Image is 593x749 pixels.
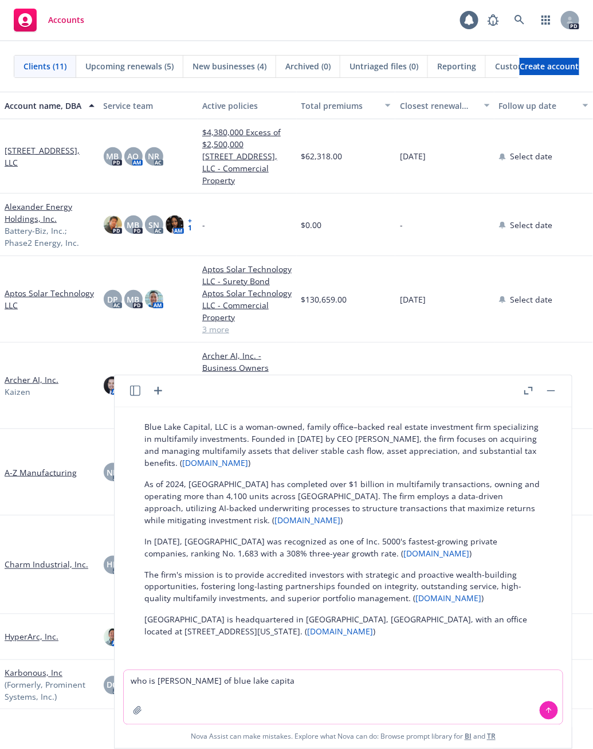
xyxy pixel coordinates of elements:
[104,100,194,112] div: Service team
[400,293,426,305] span: [DATE]
[400,100,477,112] div: Closest renewal date
[144,478,542,526] p: As of 2024, [GEOGRAPHIC_DATA] has completed over $1 billion in multifamily transactions, owning a...
[124,670,563,724] textarea: who is [PERSON_NAME] of [GEOGRAPHIC_DATA]
[9,4,89,36] a: Accounts
[5,631,58,643] a: HyperArc, Inc.
[437,60,476,72] span: Reporting
[127,219,140,231] span: MB
[520,56,579,77] span: Create account
[508,9,531,32] a: Search
[5,386,30,398] span: Kaizen
[395,92,494,119] button: Closest renewal date
[400,219,403,231] span: -
[128,150,139,162] span: AO
[465,732,472,742] a: BI
[301,219,322,231] span: $0.00
[202,100,292,112] div: Active policies
[5,374,58,386] a: Archer AI, Inc.
[403,548,469,559] a: [DOMAIN_NAME]
[5,667,62,679] a: Karbonous, Inc
[510,150,553,162] span: Select date
[301,150,343,162] span: $62,318.00
[104,377,122,395] img: photo
[99,92,198,119] button: Service team
[400,150,426,162] span: [DATE]
[5,559,88,571] a: Charm Industrial, Inc.
[144,568,542,605] p: The firm's mission is to provide accredited investors with strategic and proactive wealth-buildin...
[301,293,347,305] span: $130,659.00
[202,219,205,231] span: -
[482,9,505,32] a: Report a Bug
[5,201,95,225] a: Alexander Energy Holdings, Inc.
[104,215,122,234] img: photo
[198,92,297,119] button: Active policies
[144,535,542,559] p: In [DATE], [GEOGRAPHIC_DATA] was recognized as one of Inc. 5000's fastest-growing private compani...
[510,219,553,231] span: Select date
[510,293,553,305] span: Select date
[487,732,496,742] a: TR
[202,287,292,323] a: Aptos Solar Technology LLC - Commercial Property
[48,15,84,25] span: Accounts
[85,60,174,72] span: Upcoming renewals (5)
[166,215,184,234] img: photo
[107,466,119,479] span: NR
[5,287,95,311] a: Aptos Solar Technology LLC
[148,150,160,162] span: NR
[285,60,331,72] span: Archived (0)
[148,219,159,231] span: SN
[307,626,373,637] a: [DOMAIN_NAME]
[5,225,95,249] span: Battery-Biz, Inc.; Phase2 Energy, Inc.
[202,150,292,186] a: [STREET_ADDRESS], LLC - Commercial Property
[499,100,576,112] div: Follow up date
[104,628,122,646] img: photo
[119,725,567,748] span: Nova Assist can make mistakes. Explore what Nova can do: Browse prompt library for and
[520,58,579,75] a: Create account
[127,293,140,305] span: MB
[107,293,118,305] span: DP
[107,679,119,691] span: DG
[202,374,292,410] a: Archer AI, Inc. - Workers' Compensation
[297,92,396,119] button: Total premiums
[349,60,418,72] span: Untriaged files (0)
[107,559,119,571] span: HB
[188,218,194,232] a: + 1
[23,60,66,72] span: Clients (11)
[202,126,292,150] a: $4,380,000 Excess of $2,500,000
[202,263,292,287] a: Aptos Solar Technology LLC - Surety Bond
[193,60,266,72] span: New businesses (4)
[145,290,163,308] img: photo
[415,593,481,604] a: [DOMAIN_NAME]
[202,323,292,335] a: 3 more
[107,150,119,162] span: MB
[301,100,379,112] div: Total premiums
[535,9,557,32] a: Switch app
[202,350,292,374] a: Archer AI, Inc. - Business Owners
[5,466,77,479] a: A-Z Manufacturing
[5,100,82,112] div: Account name, DBA
[5,679,95,703] span: (Formerly, Prominent Systems, Inc.)
[274,515,340,526] a: [DOMAIN_NAME]
[5,144,95,168] a: [STREET_ADDRESS], LLC
[144,614,542,638] p: [GEOGRAPHIC_DATA] is headquartered in [GEOGRAPHIC_DATA], [GEOGRAPHIC_DATA], with an office locate...
[182,457,248,468] a: [DOMAIN_NAME]
[495,60,572,72] span: Customer Directory
[144,421,542,469] p: Blue Lake Capital, LLC is a woman-owned, family office–backed real estate investment firm special...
